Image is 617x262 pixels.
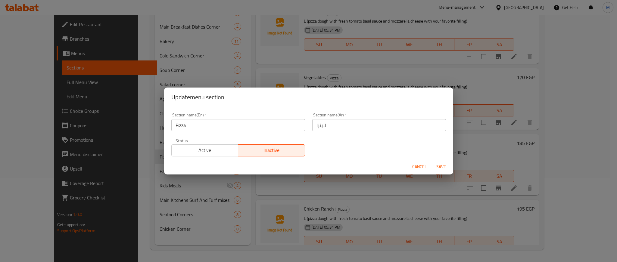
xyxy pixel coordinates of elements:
button: Cancel [410,161,429,172]
h2: Update menu section [171,92,446,102]
span: Save [434,163,448,171]
button: Active [171,144,238,156]
button: Save [432,161,451,172]
span: Inactive [241,146,303,155]
span: Active [174,146,236,155]
span: Cancel [412,163,427,171]
input: Please enter section name(ar) [312,119,446,131]
input: Please enter section name(en) [171,119,305,131]
button: Inactive [238,144,305,156]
